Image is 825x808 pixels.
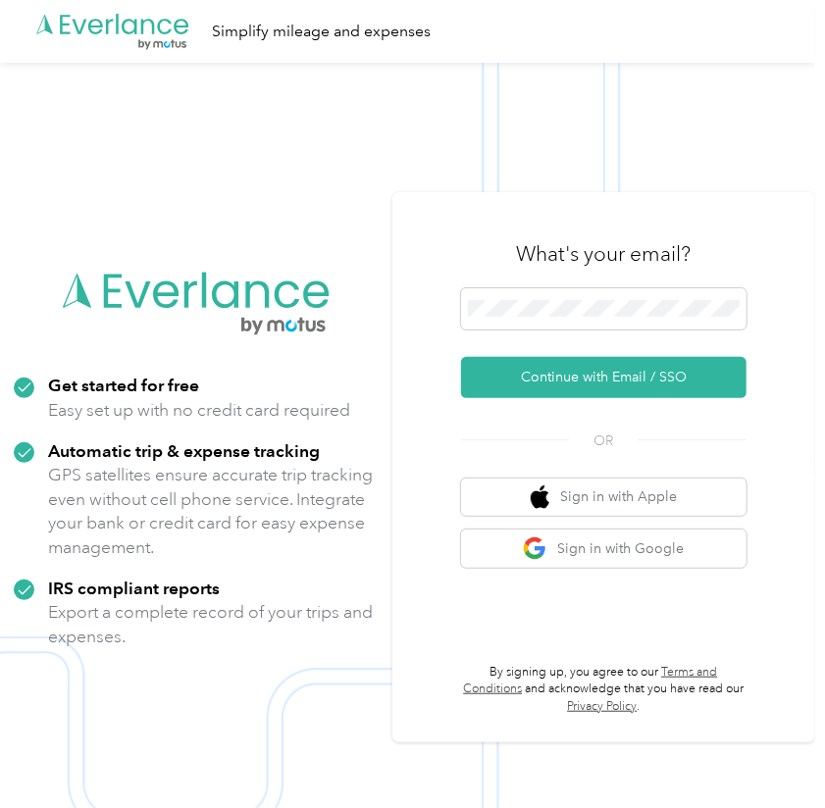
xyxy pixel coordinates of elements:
[531,485,550,510] img: apple logo
[461,357,747,398] button: Continue with Email / SSO
[461,479,747,517] button: apple logoSign in with Apple
[48,578,220,598] strong: IRS compliant reports
[212,20,431,44] div: Simplify mileage and expenses
[48,375,199,395] strong: Get started for free
[461,530,747,568] button: google logoSign in with Google
[569,430,638,451] span: OR
[48,600,379,648] p: Export a complete record of your trips and expenses.
[48,463,379,559] p: GPS satellites ensure accurate trip tracking even without cell phone service. Integrate your bank...
[516,240,691,268] h3: What's your email?
[48,398,350,423] p: Easy set up with no credit card required
[48,440,320,461] strong: Automatic trip & expense tracking
[461,664,747,716] p: By signing up, you agree to our and acknowledge that you have read our .
[567,699,637,714] a: Privacy Policy
[523,536,547,561] img: google logo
